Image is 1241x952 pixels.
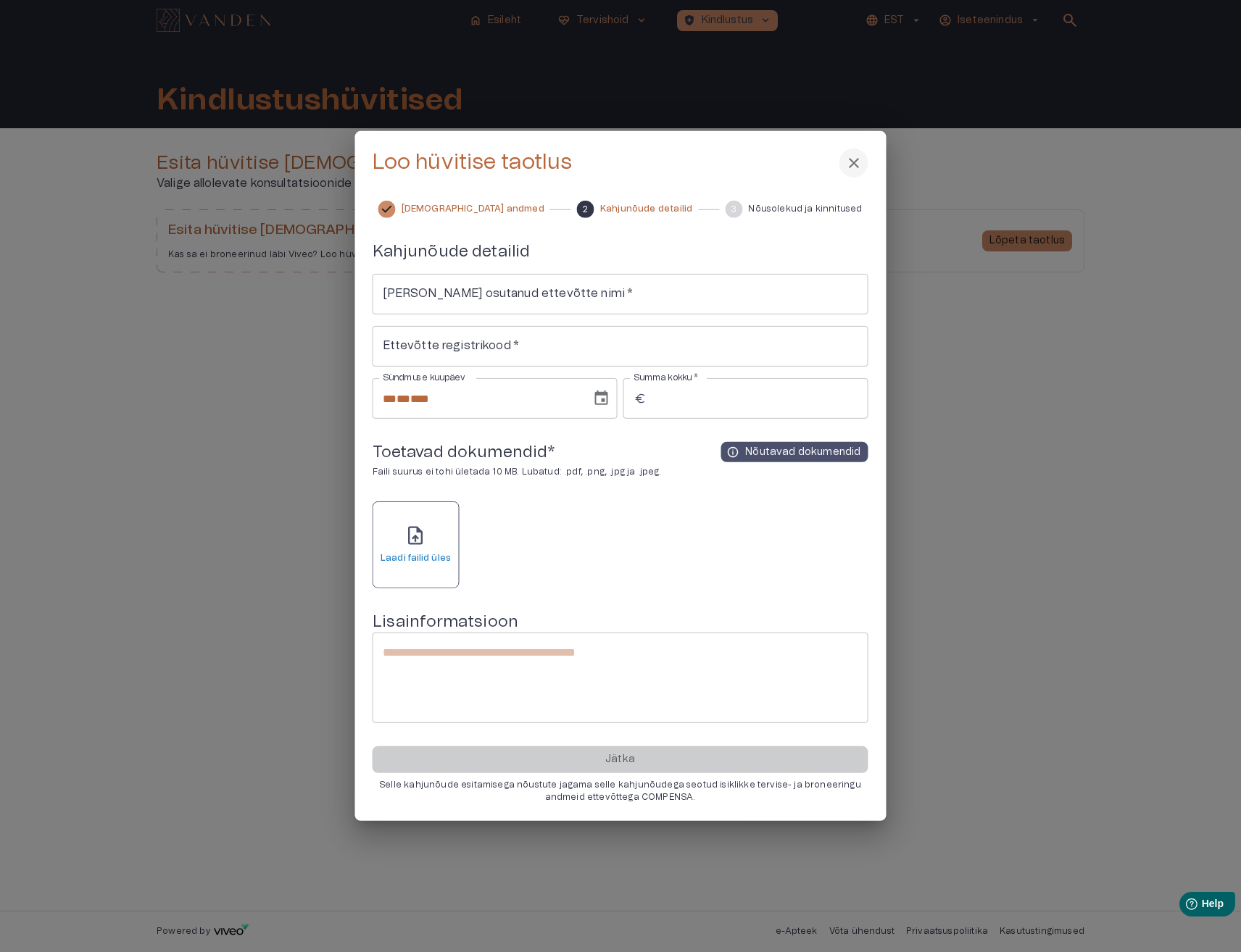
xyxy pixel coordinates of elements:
span: info [726,446,739,459]
h5: Lisainformatsioon [373,611,868,632]
h5: Kahjunõude detailid [373,241,868,262]
span: close [845,154,863,172]
p: Nõutavad dokumendid [745,445,860,459]
label: Sündmuse kuupäev [383,372,465,384]
span: Month [397,393,410,404]
iframe: Help widget launcher [1128,886,1241,927]
button: infoNõutavad dokumendid [721,442,868,462]
h3: Loo hüvitise taotlus [373,150,573,175]
button: Choose date, selected date is 7. okt 2025 [587,384,616,413]
span: upload_file [404,525,426,546]
h6: Laadi failid üles [381,552,451,564]
label: Summa kokku [634,372,698,384]
text: 2 [583,205,588,214]
span: Kahjunõude detailid [600,203,692,215]
p: Selle kahjunõude esitamisega nõustute jagama selle kahjunõudega seotud isiklikke tervise- ja bron... [373,779,868,803]
p: Faili suurus ei tohi ületada 10 MB. Lubatud: .pdf, .png, .jpg ja .jpeg. [373,465,662,477]
span: euro_symbol [634,392,647,405]
span: Day [383,393,397,404]
h5: Toetavad dokumendid * [373,442,662,463]
text: 3 [731,205,736,214]
span: Nõusolekud ja kinnitused [748,203,862,215]
span: Year [410,393,429,404]
button: sulge menüü [839,149,868,178]
span: [DEMOGRAPHIC_DATA] andmed [402,203,544,215]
